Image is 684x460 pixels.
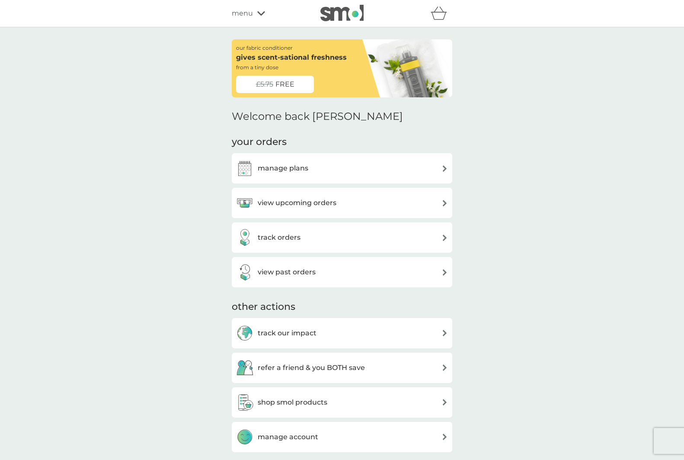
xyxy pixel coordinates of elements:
[236,63,278,71] p: from a tiny dose
[441,235,448,241] img: arrow right
[258,362,365,373] h3: refer a friend & you BOTH save
[441,330,448,336] img: arrow right
[232,300,295,314] h3: other actions
[232,8,253,19] span: menu
[275,79,294,90] span: FREE
[441,399,448,405] img: arrow right
[441,200,448,206] img: arrow right
[236,52,347,63] p: gives scent-sational freshness
[232,135,287,149] h3: your orders
[256,79,273,90] span: £5.75
[431,5,452,22] div: basket
[258,267,316,278] h3: view past orders
[258,397,327,408] h3: shop smol products
[320,5,364,21] img: smol
[258,431,318,443] h3: manage account
[258,163,308,174] h3: manage plans
[236,44,293,52] p: our fabric conditioner
[441,434,448,440] img: arrow right
[441,165,448,172] img: arrow right
[232,110,403,123] h2: Welcome back [PERSON_NAME]
[258,232,300,243] h3: track orders
[441,364,448,371] img: arrow right
[441,269,448,276] img: arrow right
[258,328,316,339] h3: track our impact
[258,197,336,209] h3: view upcoming orders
